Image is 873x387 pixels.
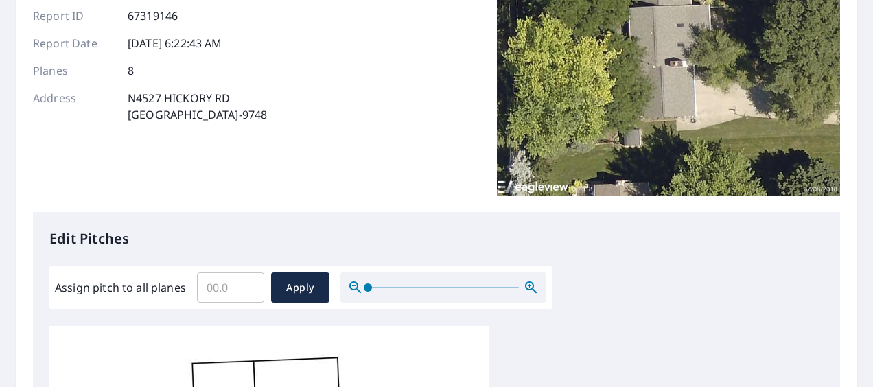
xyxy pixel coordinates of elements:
p: Report Date [33,35,115,51]
span: Apply [282,279,318,296]
p: [DATE] 6:22:43 AM [128,35,222,51]
p: Edit Pitches [49,228,824,249]
p: Address [33,90,115,123]
button: Apply [271,272,329,303]
p: Planes [33,62,115,79]
p: N4527 HICKORY RD [GEOGRAPHIC_DATA]-9748 [128,90,267,123]
p: 67319146 [128,8,178,24]
p: Report ID [33,8,115,24]
p: 8 [128,62,134,79]
label: Assign pitch to all planes [55,279,186,296]
input: 00.0 [197,268,264,307]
